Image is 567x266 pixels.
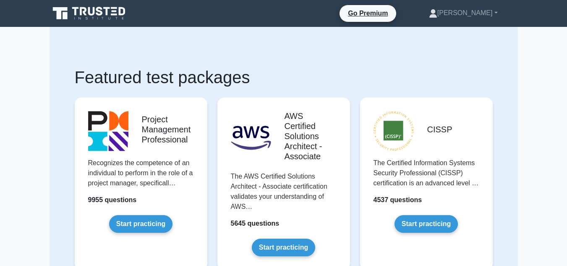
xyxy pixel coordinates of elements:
a: Start practicing [395,215,458,233]
a: Start practicing [109,215,172,233]
h1: Featured test packages [75,67,493,87]
a: Go Premium [343,8,393,18]
a: Start practicing [252,239,315,256]
a: [PERSON_NAME] [409,5,518,21]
